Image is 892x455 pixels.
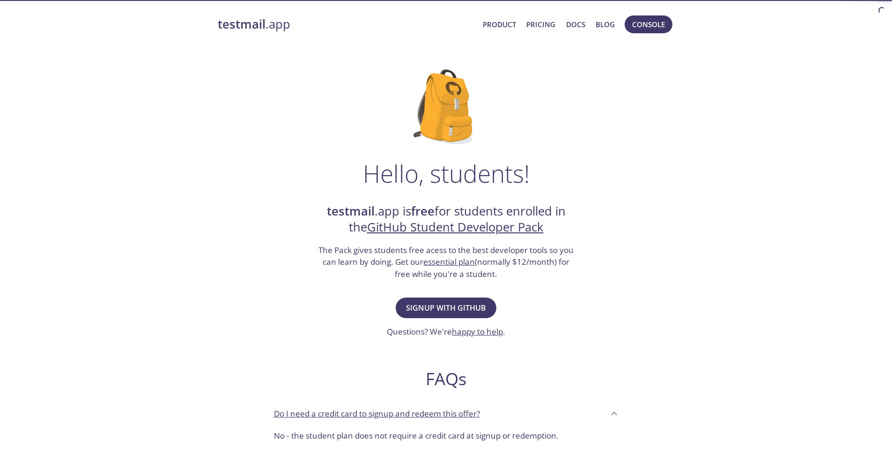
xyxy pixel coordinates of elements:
[411,203,435,219] strong: free
[266,401,626,426] div: Do I need a credit card to signup and redeem this offer?
[266,368,626,389] h2: FAQs
[266,426,626,449] div: Do I need a credit card to signup and redeem this offer?
[413,69,479,144] img: github-student-backpack.png
[632,18,665,30] span: Console
[396,298,496,318] button: Signup with GitHub
[367,219,544,235] a: GitHub Student Developer Pack
[452,326,503,337] a: happy to help
[625,15,672,33] button: Console
[274,408,480,420] p: Do I need a credit card to signup and redeem this offer?
[596,18,615,30] a: Blog
[406,301,486,314] span: Signup with GitHub
[274,430,619,442] p: No - the student plan does not require a credit card at signup or redemption.
[363,159,530,187] h1: Hello, students!
[387,326,505,338] h3: Questions? We're .
[218,16,265,32] strong: testmail
[317,244,575,280] h3: The Pack gives students free acess to the best developer tools so you can learn by doing. Get our...
[423,256,475,267] a: essential plan
[566,18,585,30] a: Docs
[526,18,555,30] a: Pricing
[218,16,476,32] a: testmail.app
[327,203,375,219] strong: testmail
[317,203,575,236] h2: .app is for students enrolled in the
[483,18,516,30] a: Product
